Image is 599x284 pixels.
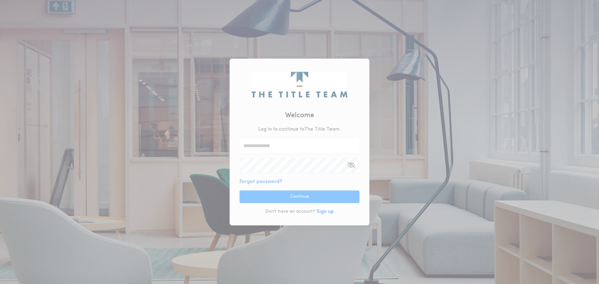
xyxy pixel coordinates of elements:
[316,208,334,215] button: Sign up
[258,126,341,133] p: Log in to continue to The Title Team .
[251,72,347,97] img: logo
[240,178,282,185] button: Forgot password?
[285,110,314,121] h2: Welcome
[265,209,315,215] p: Don't have an account?
[240,190,359,203] button: Continue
